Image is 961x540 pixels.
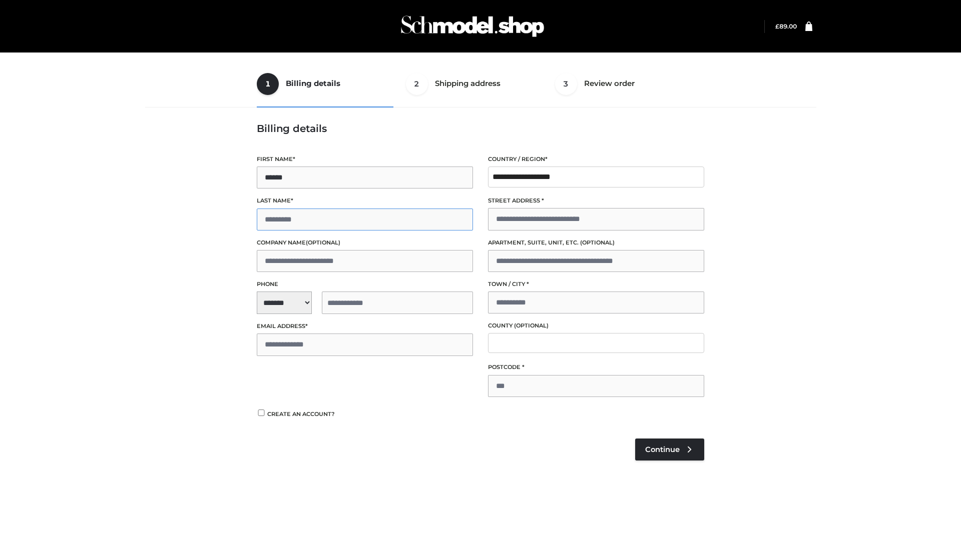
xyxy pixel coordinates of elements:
label: Town / City [488,279,704,289]
label: Postcode [488,362,704,372]
label: Country / Region [488,154,704,164]
img: Schmodel Admin 964 [397,6,548,46]
span: (optional) [514,322,549,329]
span: £ [775,22,779,30]
h3: Billing details [257,122,704,134]
span: Continue [645,445,680,454]
label: Company name [257,238,473,247]
span: (optional) [306,239,340,246]
label: Phone [257,279,473,289]
label: Street address [488,196,704,205]
input: Create an account? [257,409,266,416]
label: County [488,321,704,330]
label: Email address [257,321,473,331]
a: £89.00 [775,22,797,30]
bdi: 89.00 [775,22,797,30]
label: Last name [257,196,473,205]
label: Apartment, suite, unit, etc. [488,238,704,247]
span: Create an account? [267,410,335,417]
label: First name [257,154,473,164]
a: Continue [635,438,704,460]
span: (optional) [580,239,615,246]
